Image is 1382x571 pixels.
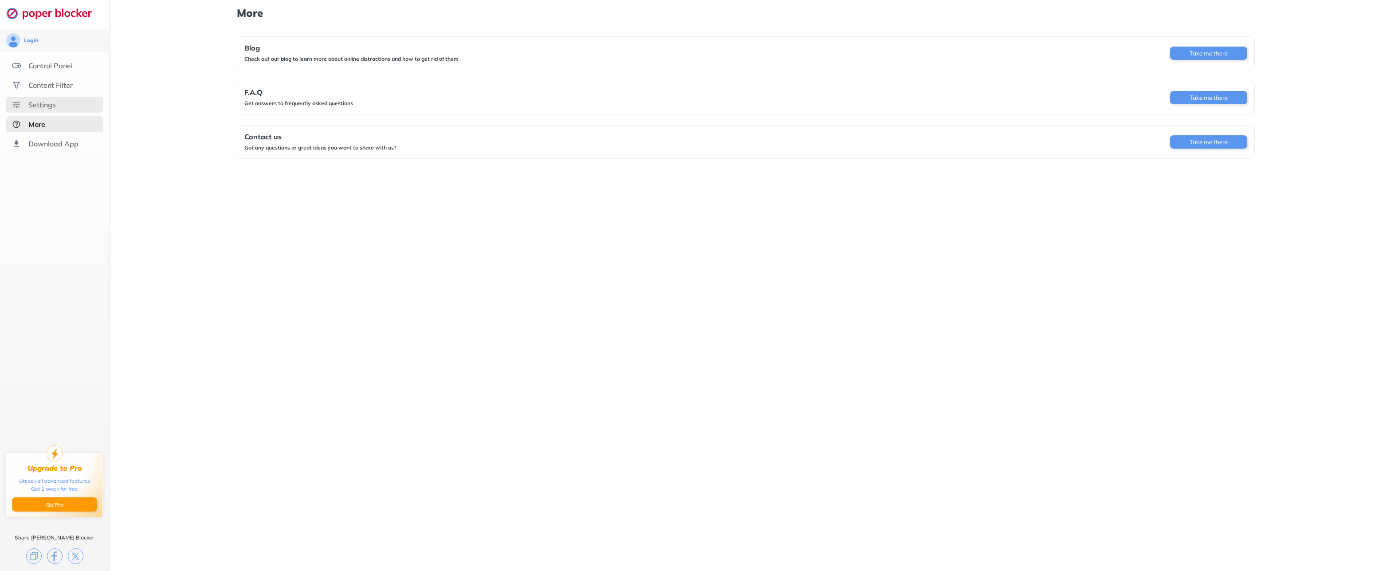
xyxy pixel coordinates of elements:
div: Login [24,37,38,44]
div: Got any questions or great ideas you want to share with us? [244,144,397,151]
img: about-selected.svg [12,120,21,129]
img: facebook.svg [47,548,63,564]
div: Get 1 week for free [31,485,78,493]
div: Get answers to frequently asked questions [244,100,353,107]
div: Check out our blog to learn more about online distractions and how to get rid of them [244,55,459,63]
div: Unlock all advanced features [19,477,90,485]
img: social.svg [12,81,21,90]
button: Take me there [1170,135,1247,149]
img: download-app.svg [12,139,21,148]
div: Share [PERSON_NAME] Blocker [15,534,94,541]
div: Control Panel [28,61,73,70]
img: logo-webpage.svg [6,7,102,20]
img: x.svg [68,548,83,564]
div: More [28,120,45,129]
img: settings.svg [12,100,21,109]
button: Take me there [1170,47,1247,60]
button: Take me there [1170,91,1247,104]
div: Download App [28,139,79,148]
img: upgrade-to-pro.svg [47,445,63,461]
button: Go Pro [12,497,97,512]
div: Content Filter [28,81,73,90]
div: F.A.Q [244,88,353,96]
div: Upgrade to Pro [27,464,82,473]
div: Blog [244,44,459,52]
img: avatar.svg [6,33,20,47]
img: features.svg [12,61,21,70]
div: Settings [28,100,56,109]
img: copy.svg [26,548,42,564]
div: Contact us [244,133,397,141]
h1: More [237,7,1255,19]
